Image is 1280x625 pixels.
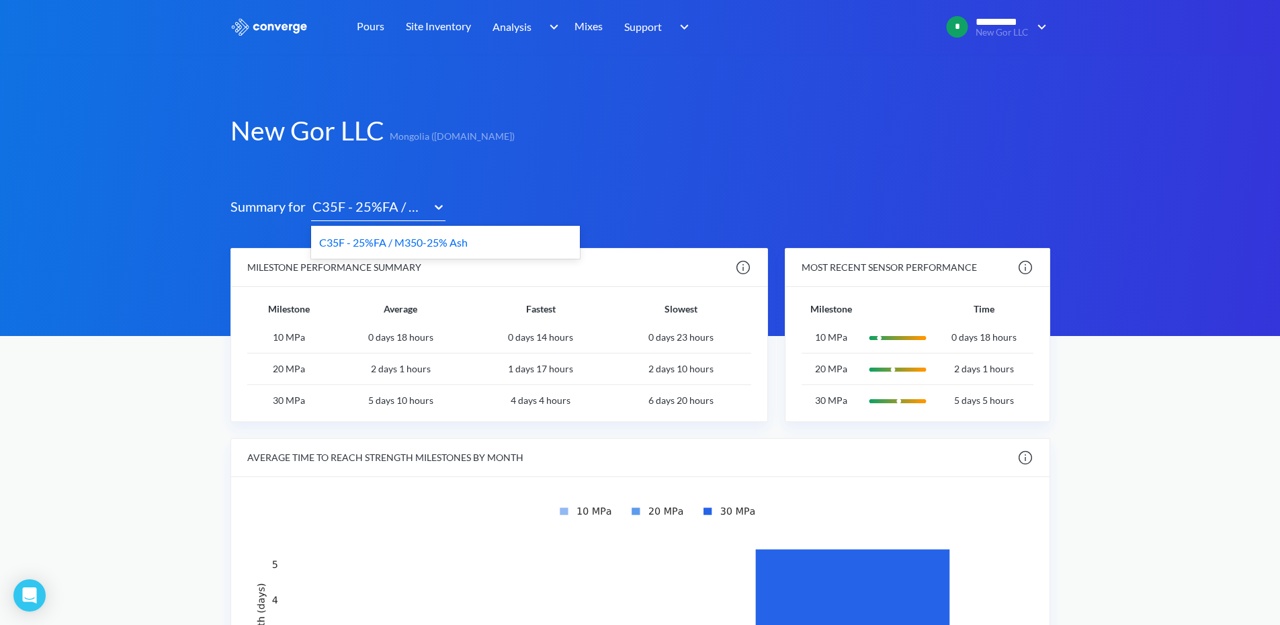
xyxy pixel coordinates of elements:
td: 30 MPa [802,385,860,416]
td: 0 days 18 hours [935,322,1033,353]
td: 2 days 1 hours [331,353,471,385]
img: info.svg [735,259,751,276]
img: svg+xml;base64,PD94bWwgdmVyc2lvbj0iMS4wIiBlbmNvZGluZz0idXRmLTgiIHN0YW5kYWxvbmU9Im5vIj8+CjwhRE9DVF... [861,326,935,350]
h1: New Gor LLC [230,113,384,148]
th: Milestone [802,287,860,322]
img: svg+xml;base64,PD94bWwgdmVyc2lvbj0iMS4wIiBlbmNvZGluZz0idXRmLTgiIHN0YW5kYWxvbmU9Im5vIj8+CjwhRE9DVF... [861,358,935,382]
th: Slowest [611,287,751,322]
th: Milestone [247,287,331,322]
td: 1 days 17 hours [470,353,611,385]
img: info.svg [1017,450,1033,466]
td: 2 days 1 hours [935,353,1033,385]
td: 20 MPa [247,353,331,385]
img: svg+xml;base64,PD94bWwgdmVyc2lvbj0iMS4wIiBlbmNvZGluZz0idXRmLTgiIHN0YW5kYWxvbmU9Im5vIj8+CjwhRE9DVF... [861,389,935,413]
td: 10 MPa [802,322,860,353]
span: New Gor LLC [976,28,1029,38]
div: C35F - 25%FA / M350-25% Ash [311,196,427,217]
span: Analysis [493,18,531,35]
img: downArrow.svg [540,19,562,35]
td: 30 MPa [247,385,331,416]
div: C35F - 25%FA / M350-25% Ash [311,228,580,256]
div: Open Intercom Messenger [13,579,46,612]
td: 20 MPa [802,353,860,385]
td: 6 days 20 hours [611,385,751,416]
th: Fastest [470,287,611,322]
span: Mongolia ([DOMAIN_NAME]) [384,129,515,148]
td: 5 days 5 hours [935,385,1033,416]
td: 4 days 4 hours [470,385,611,416]
img: logo_ewhite.svg [230,18,308,36]
td: 2 days 10 hours [611,353,751,385]
th: Time [935,287,1033,322]
td: 10 MPa [247,322,331,353]
div: MOST RECENT SENSOR PERFORMANCE [802,260,977,275]
td: 5 days 10 hours [331,385,471,416]
td: 0 days 23 hours [611,322,751,353]
th: Average [331,287,471,322]
span: Support [624,18,662,35]
div: MILESTONE PERFORMANCE SUMMARY [247,260,421,275]
img: downArrow.svg [671,19,693,35]
div: AVERAGE TIME TO REACH STRENGTH MILESTONES BY MONTH [247,450,523,465]
td: 0 days 18 hours [331,322,471,353]
td: 0 days 14 hours [470,322,611,353]
span: Summary for [230,196,311,221]
img: downArrow.svg [1029,19,1050,35]
img: info.svg [1017,259,1033,276]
